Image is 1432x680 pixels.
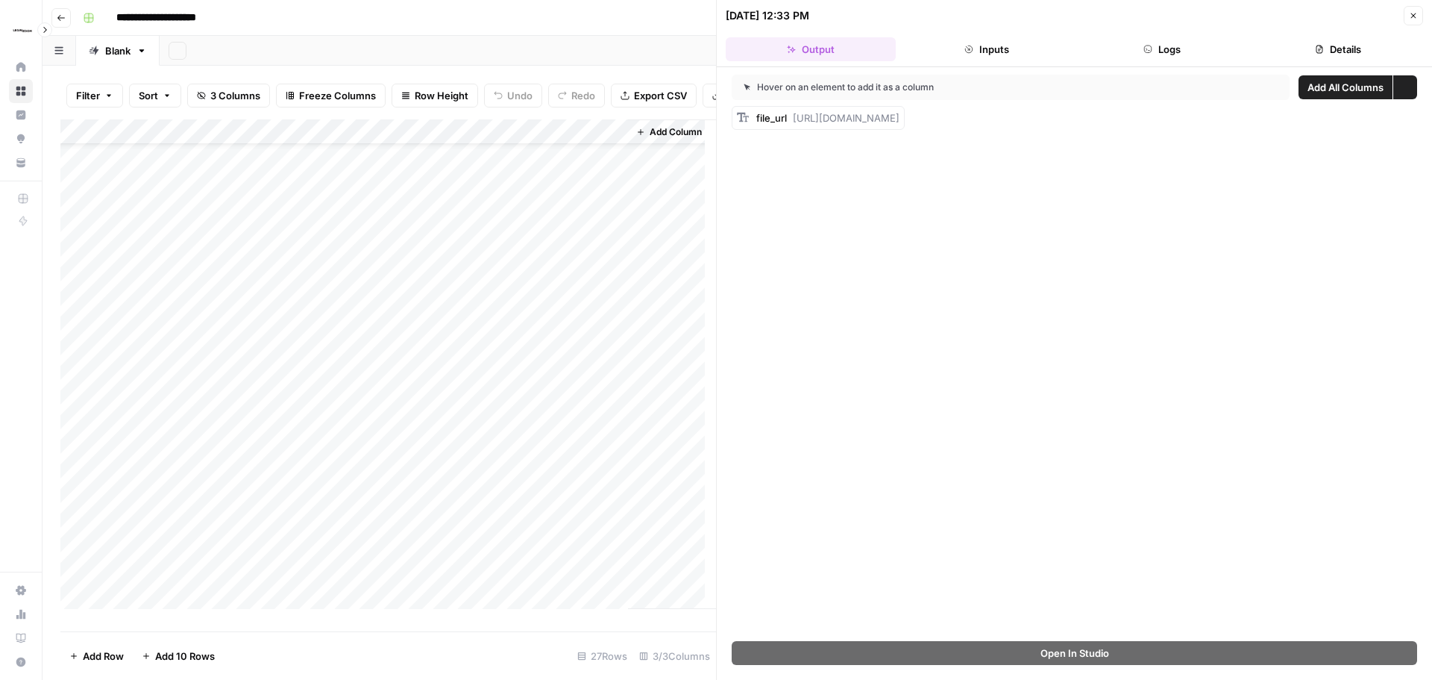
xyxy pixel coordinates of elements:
button: Logs [1078,37,1248,61]
span: Undo [507,88,533,103]
span: [URL][DOMAIN_NAME] [793,112,899,124]
button: Filter [66,84,123,107]
a: Insights [9,103,33,127]
img: LegalZoom Logo [9,17,36,44]
button: Add 10 Rows [133,644,224,668]
div: 3/3 Columns [633,644,716,668]
div: 27 Rows [571,644,633,668]
a: Home [9,55,33,79]
button: Sort [129,84,181,107]
button: Workspace: LegalZoom [9,12,33,49]
span: Add Column [650,125,702,139]
span: Row Height [415,88,468,103]
button: Freeze Columns [276,84,386,107]
span: Add 10 Rows [155,649,215,664]
span: Sort [139,88,158,103]
a: Learning Hub [9,626,33,650]
button: Inputs [902,37,1072,61]
span: file_url [756,112,787,124]
button: Add All Columns [1298,75,1392,99]
a: Opportunities [9,127,33,151]
span: Freeze Columns [299,88,376,103]
button: Output [726,37,896,61]
a: Settings [9,578,33,602]
span: Open In Studio [1040,646,1109,661]
button: 3 Columns [187,84,270,107]
span: Add Row [83,649,124,664]
button: Help + Support [9,650,33,674]
button: Add Column [630,122,708,142]
div: [DATE] 12:33 PM [726,8,809,23]
button: Open In Studio [732,641,1417,665]
span: Add All Columns [1307,80,1384,95]
span: 3 Columns [210,88,260,103]
span: Redo [571,88,595,103]
button: Undo [484,84,542,107]
div: Blank [105,43,131,58]
button: Details [1253,37,1423,61]
a: Blank [76,36,160,66]
a: Usage [9,602,33,626]
a: Your Data [9,151,33,175]
a: Browse [9,79,33,103]
button: Redo [548,84,605,107]
button: Row Height [392,84,478,107]
div: Hover on an element to add it as a column [744,81,1106,94]
button: Add Row [60,644,133,668]
span: Export CSV [634,88,687,103]
span: Filter [76,88,100,103]
button: Export CSV [611,84,697,107]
